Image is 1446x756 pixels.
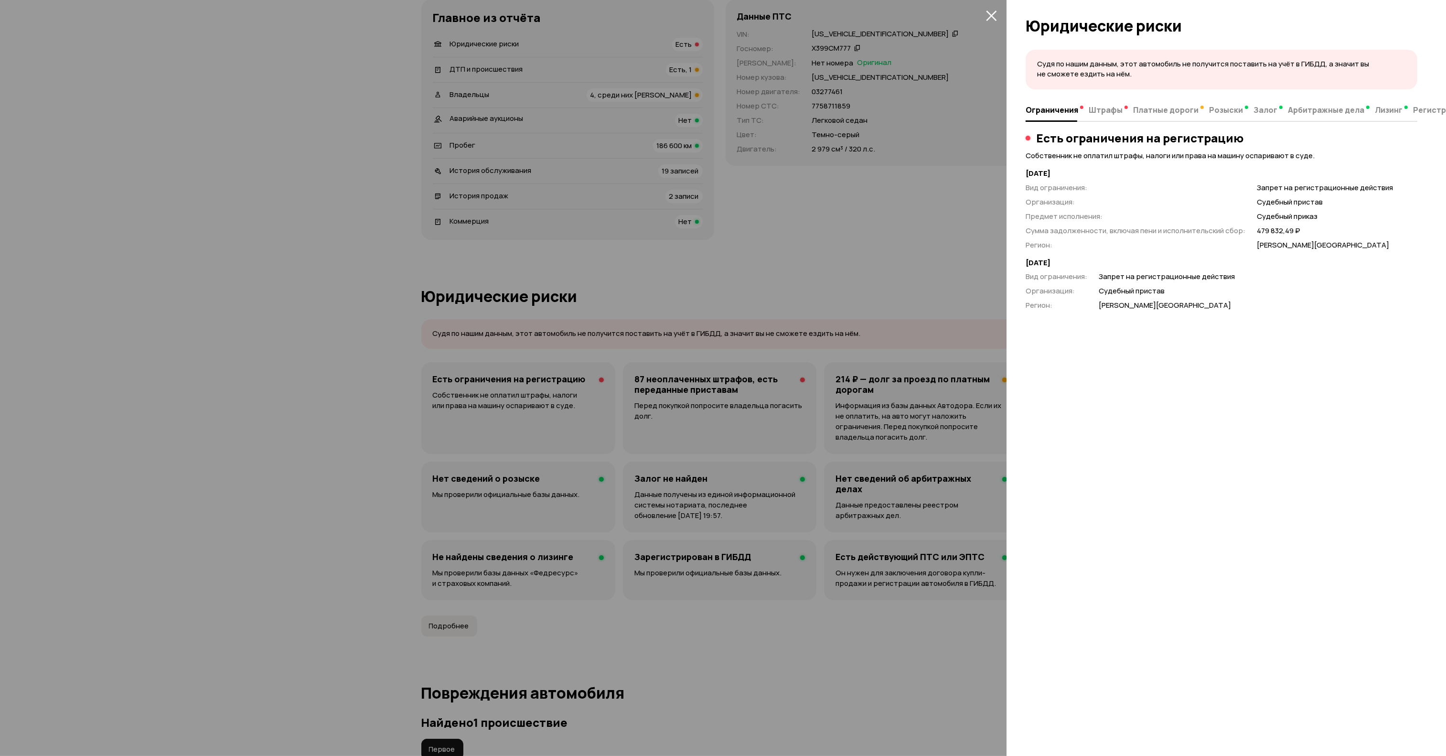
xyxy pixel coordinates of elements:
p: Запрет на регистрационные действия [1257,183,1417,193]
p: Организация : [1026,197,1245,207]
p: Сумма задолженности, включая пени и исполнительский сбор : [1026,226,1245,236]
p: Запрет на регистрационные действия [1099,272,1417,282]
span: Арбитражные дела [1288,105,1364,115]
span: Ограничения [1026,105,1078,115]
span: Розыски [1209,105,1243,115]
p: Собственник не оплатил штрафы, налоги или права на машину оспаривают в суде. [1026,151,1417,161]
p: Судебный приказ [1257,212,1417,222]
p: [PERSON_NAME][GEOGRAPHIC_DATA] [1257,240,1417,250]
p: Организация : [1026,286,1087,296]
p: Вид ограничения : [1026,183,1245,193]
p: Вид ограничения : [1026,271,1087,282]
p: 479 832,49 ₽ [1257,226,1417,236]
p: Предмет исполнения : [1026,211,1245,222]
p: Регион : [1026,240,1245,250]
p: [PERSON_NAME][GEOGRAPHIC_DATA] [1099,301,1417,311]
strong: [DATE] [1026,258,1417,268]
p: Судебный пристав [1257,197,1417,207]
p: Регион : [1026,300,1087,311]
span: Лизинг [1375,105,1403,115]
button: закрыть [984,8,999,23]
h3: Есть ограничения на регистрацию [1036,131,1243,145]
span: Залог [1253,105,1277,115]
strong: [DATE] [1026,169,1417,179]
span: Штрафы [1089,105,1123,115]
p: Судебный пристав [1099,286,1417,296]
span: Судя по нашим данным, этот автомобиль не получится поставить на учёт в ГИБДД, а значит вы не смож... [1037,59,1369,79]
span: Платные дороги [1133,105,1199,115]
